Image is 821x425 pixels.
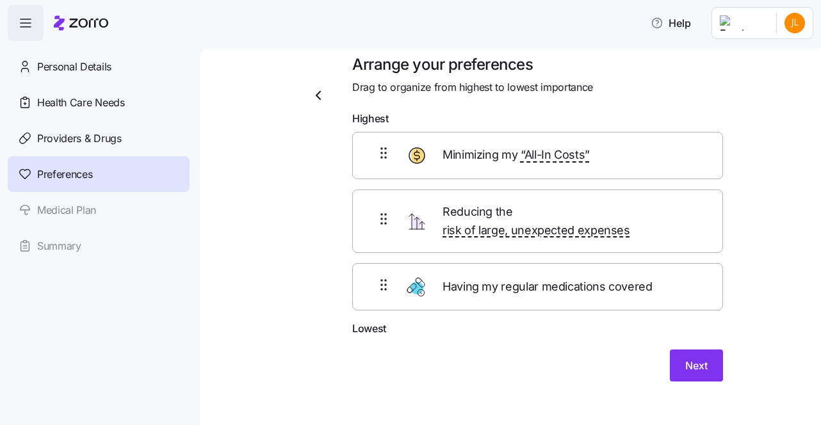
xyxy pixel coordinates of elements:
span: Reducing the [443,203,699,240]
span: Drag to organize from highest to lowest importance [352,79,593,95]
span: Health Care Needs [37,95,125,111]
span: Lowest [352,321,386,337]
a: Personal Details [8,49,190,84]
img: 6f459adba7b1157317e596b86dae98fa [784,13,805,33]
button: Help [640,10,701,36]
span: Highest [352,111,389,127]
span: Next [685,358,708,373]
span: Preferences [37,166,92,182]
span: Minimizing my [443,146,590,164]
span: Providers & Drugs [37,131,122,147]
span: Personal Details [37,59,111,75]
div: Reducing the risk of large, unexpected expenses [352,189,723,253]
a: Providers & Drugs [8,120,190,156]
div: Minimizing my “All-In Costs” [352,132,723,179]
div: Having my regular medications covered [352,263,723,310]
h1: Arrange your preferences [352,54,723,74]
img: Employer logo [720,15,766,31]
span: “All-In Costs” [521,146,590,164]
a: Health Care Needs [8,84,190,120]
span: risk of large, unexpected expenses [443,221,630,240]
span: Help [651,15,691,31]
button: Next [670,349,723,381]
span: Having my regular medications covered [443,278,655,296]
a: Preferences [8,156,190,192]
